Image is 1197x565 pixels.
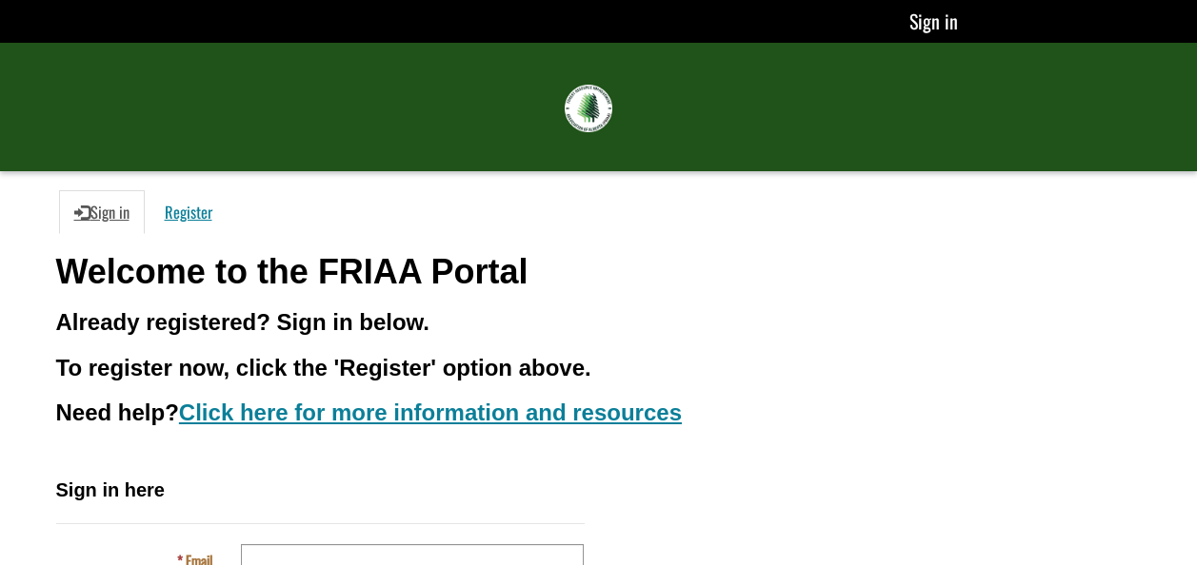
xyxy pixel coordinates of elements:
[56,479,165,500] span: Sign in here
[150,190,228,234] a: Register
[179,399,682,425] a: Click here for more information and resources
[56,310,1142,335] h3: Already registered? Sign in below.
[59,190,145,234] a: Sign in
[56,356,1142,380] h3: To register now, click the 'Register' option above.
[56,253,1142,291] h1: Welcome to the FRIAA Portal
[565,85,612,132] img: FRIAA Submissions Portal
[56,400,1142,425] h3: Need help?
[909,7,958,35] a: Sign in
